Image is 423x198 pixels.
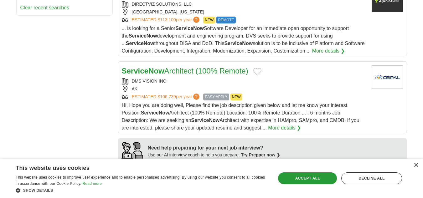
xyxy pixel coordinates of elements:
div: This website uses cookies [16,162,253,172]
strong: ServiceNow [224,41,253,46]
strong: ServiceNow [191,118,220,123]
div: Accept all [278,172,337,184]
strong: ServiceNow [141,110,169,115]
a: Clear recent searches [20,5,70,10]
img: Company logo [372,65,403,89]
span: $113,100 [157,17,176,22]
span: ? [193,17,199,23]
span: ? [193,94,199,100]
div: [GEOGRAPHIC_DATA], [US_STATE] [122,9,367,15]
div: Show details [16,187,268,193]
span: Show details [23,188,53,193]
strong: ServiceNow [129,33,157,38]
div: Close [414,163,418,168]
div: Need help preparing for your next job interview? [148,144,281,152]
button: Add to favorite jobs [253,68,261,75]
div: DMS VISION INC [122,78,367,84]
span: NEW [203,17,215,23]
a: ESTIMATED:$106,739per year? [132,94,201,100]
span: ... is looking for a Senior Software Developer for an immediate open opportunity to support the d... [122,26,365,53]
strong: ServiceNow [122,67,164,75]
span: REMOTE [216,17,235,23]
div: DIRECTVIZ SOLUTIONS, LLC [122,1,367,8]
div: Decline all [341,172,402,184]
span: Hi, Hope you are doing well, Please find the job description given below and let me know your int... [122,103,359,130]
div: Use our AI interview coach to help you prepare. [148,152,281,158]
a: More details ❯ [312,47,345,55]
span: $106,739 [157,94,176,99]
span: EASY APPLY [203,94,229,100]
span: This website uses cookies to improve user experience and to enable personalised advertising. By u... [16,175,265,186]
a: More details ❯ [268,124,301,132]
a: Try Prepper now ❯ [241,152,281,157]
div: AK [122,86,367,92]
a: ESTIMATED:$113,100per year? [132,17,201,23]
strong: ServiceNow [126,41,154,46]
span: NEW [230,94,242,100]
a: ServiceNowArchitect (100% Remote) [122,67,248,75]
strong: ServiceNow [175,26,204,31]
a: Read more, opens a new window [82,181,102,186]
